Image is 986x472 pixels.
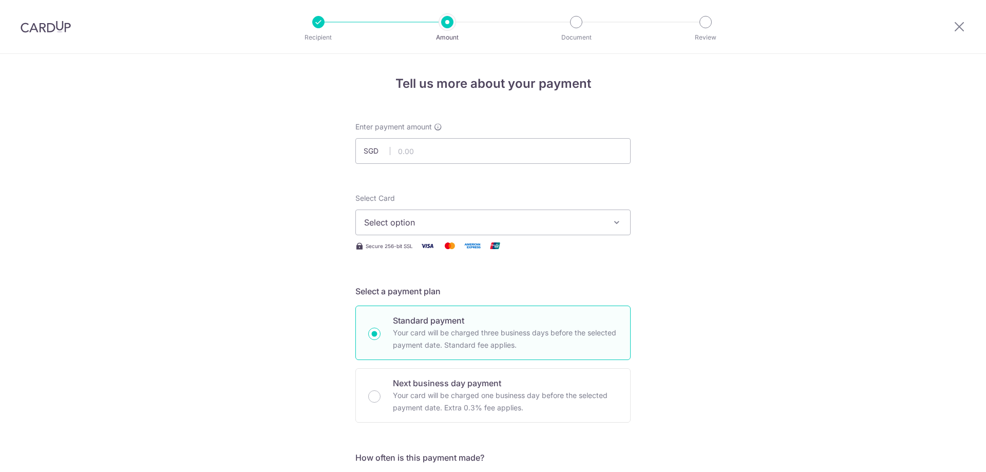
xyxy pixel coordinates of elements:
h5: Select a payment plan [355,285,631,297]
p: Document [538,32,614,43]
p: Your card will be charged one business day before the selected payment date. Extra 0.3% fee applies. [393,389,618,414]
img: CardUp [21,21,71,33]
img: Mastercard [440,239,460,252]
img: American Express [462,239,483,252]
span: SGD [364,146,390,156]
span: Select option [364,216,603,229]
button: Select option [355,210,631,235]
p: Review [668,32,744,43]
p: Recipient [280,32,356,43]
p: Amount [409,32,485,43]
img: Visa [417,239,438,252]
p: Standard payment [393,314,618,327]
span: Enter payment amount [355,122,432,132]
p: Next business day payment [393,377,618,389]
p: Your card will be charged three business days before the selected payment date. Standard fee appl... [393,327,618,351]
h4: Tell us more about your payment [355,74,631,93]
input: 0.00 [355,138,631,164]
span: translation missing: en.payables.payment_networks.credit_card.summary.labels.select_card [355,194,395,202]
span: Secure 256-bit SSL [366,242,413,250]
h5: How often is this payment made? [355,451,631,464]
img: Union Pay [485,239,505,252]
